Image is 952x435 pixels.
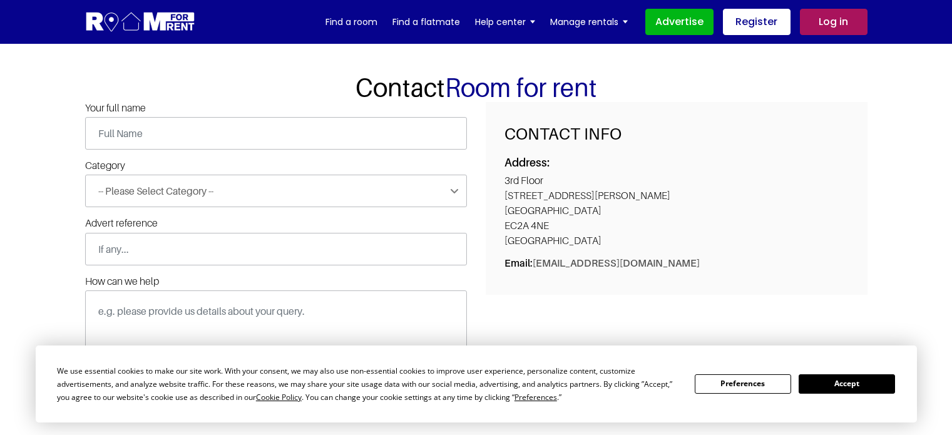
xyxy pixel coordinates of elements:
button: Accept [799,374,895,394]
a: Register [723,9,791,35]
a: Manage rentals [550,13,628,31]
span: Preferences [514,392,557,402]
strong: Email: [504,257,533,269]
a: Advertise [645,9,714,35]
span: Cookie Policy [256,392,302,402]
a: Log in [800,9,868,35]
a: [EMAIL_ADDRESS][DOMAIN_NAME] [533,257,700,269]
label: Your full name [85,102,146,114]
img: Logo for Room for Rent, featuring a welcoming design with a house icon and modern typography [85,11,196,34]
h1: Contact [85,72,868,102]
a: Find a room [325,13,377,31]
label: Advert reference [85,217,158,229]
p: 3rd Floor [STREET_ADDRESS][PERSON_NAME] [GEOGRAPHIC_DATA] EC2A 4NE [GEOGRAPHIC_DATA] [504,173,849,248]
h3: Contact Info [504,124,849,143]
span: Room for rent [445,72,597,102]
div: We use essential cookies to make our site work. With your consent, we may also use non-essential ... [57,364,680,404]
button: Preferences [695,374,791,394]
strong: Address: [504,156,550,170]
input: Full Name [85,117,467,150]
a: Find a flatmate [392,13,460,31]
div: Cookie Consent Prompt [36,345,917,422]
label: How can we help [85,275,159,287]
input: If any... [85,233,467,265]
label: Category [85,160,125,171]
a: Help center [475,13,535,31]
